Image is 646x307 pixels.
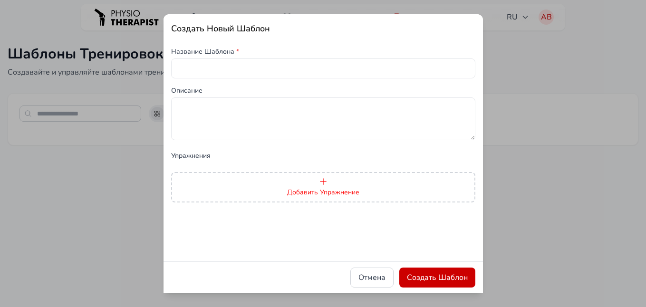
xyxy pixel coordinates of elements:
label: Описание [171,86,475,96]
button: Добавить Упражнение [171,172,475,202]
button: Создать Шаблон [399,268,475,288]
h2: Создать Новый Шаблон [171,22,475,35]
button: Отмена [350,268,394,288]
label: Упражнения [171,151,475,161]
span: Добавить Упражнение [287,188,359,197]
label: Название Шаблона [171,47,475,57]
